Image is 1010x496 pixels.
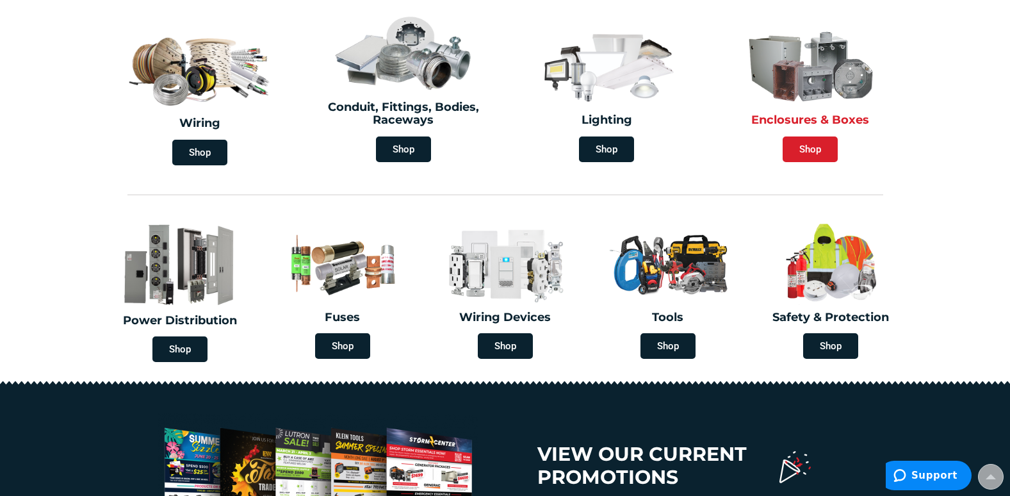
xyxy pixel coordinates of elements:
a: Enclosures & Boxes Shop [712,22,909,169]
h2: Wiring Devices [434,311,577,324]
h2: Lighting [515,114,699,127]
h2: Power Distribution [105,315,255,327]
h2: Safety & Protection [759,311,902,324]
a: Power Distribution Shop [99,214,261,368]
h2: Fuses [271,311,414,324]
span: Shop [783,136,838,162]
span: Shop [152,336,208,362]
a: Lighting Shop [509,22,706,169]
span: Shop [803,333,858,359]
span: Shop [376,136,431,162]
span: Shop [478,333,533,359]
h2: Tools [596,311,740,324]
a: Safety & Protection Shop [753,215,909,365]
a: Tools Shop [590,215,746,365]
h3: View our current promotions [537,443,773,489]
span: Shop [315,333,370,359]
a: Fuses Shop [265,215,421,365]
iframe: Opens a widget where you can find more information [886,461,972,493]
span: Shop [172,140,227,165]
h2: Conduit, Fittings, Bodies, Raceways [311,101,496,127]
h2: Enclosures & Boxes [718,114,902,127]
span: Shop [640,333,696,359]
span: Shop [579,136,634,162]
a: Conduit, Fittings, Bodies, Raceways Shop [305,9,502,169]
a: Wiring Devices Shop [427,215,583,365]
a: Wiring Shop [99,22,302,172]
h2: Wiring [105,117,296,130]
